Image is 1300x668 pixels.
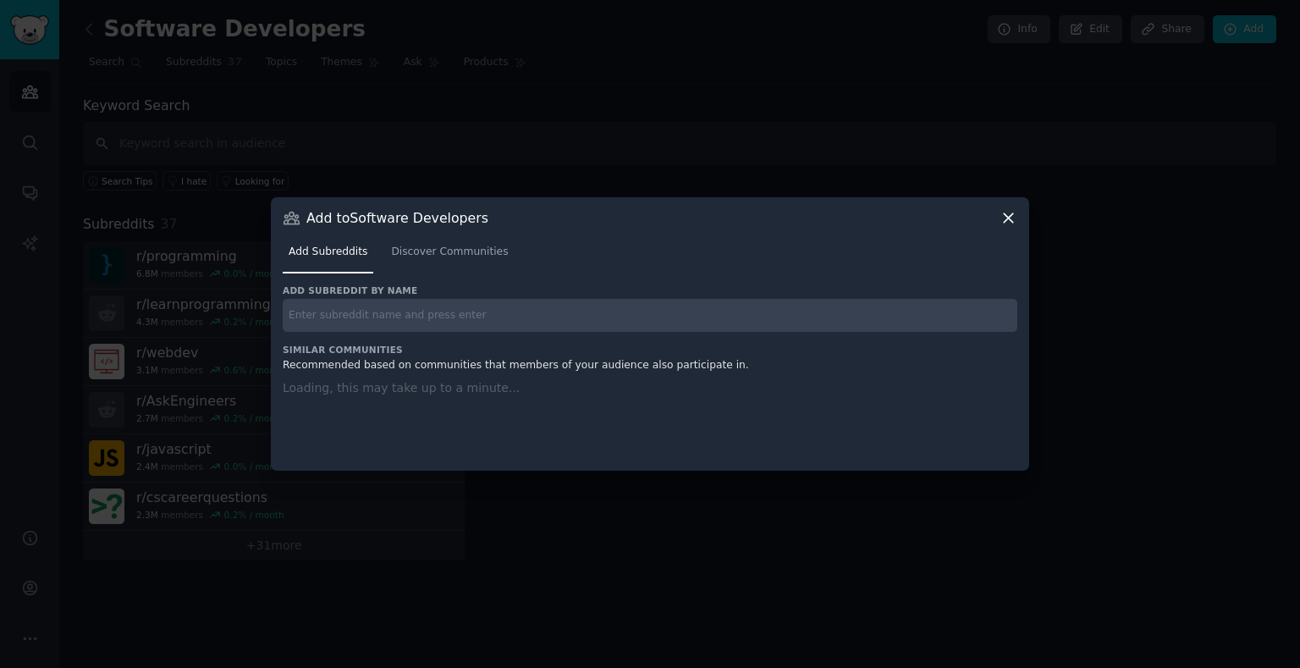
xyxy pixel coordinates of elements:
[283,379,1017,450] div: Loading, this may take up to a minute...
[283,344,1017,356] h3: Similar Communities
[306,209,488,227] h3: Add to Software Developers
[385,239,514,273] a: Discover Communities
[289,245,367,260] span: Add Subreddits
[283,358,1017,373] div: Recommended based on communities that members of your audience also participate in.
[283,284,1017,296] h3: Add subreddit by name
[283,299,1017,332] input: Enter subreddit name and press enter
[391,245,508,260] span: Discover Communities
[283,239,373,273] a: Add Subreddits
